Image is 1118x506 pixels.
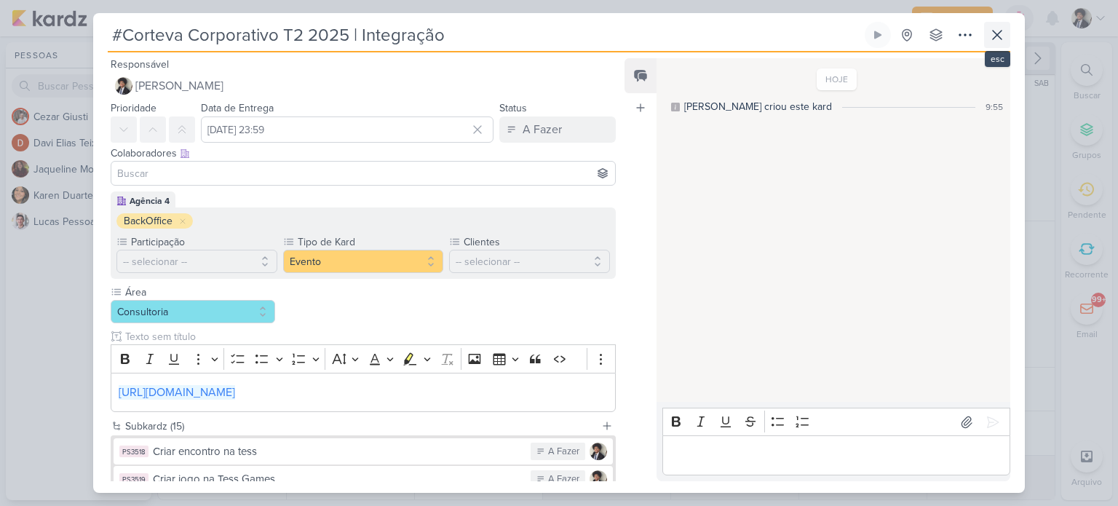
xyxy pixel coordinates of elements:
[111,73,616,99] button: [PERSON_NAME]
[296,234,444,250] label: Tipo de Kard
[130,194,170,207] div: Agência 4
[130,234,277,250] label: Participação
[662,435,1010,475] div: Editor editing area: main
[201,102,274,114] label: Data de Entrega
[116,250,277,273] button: -- selecionar --
[548,445,579,459] div: A Fazer
[125,419,595,434] div: Subkardz (15)
[499,116,616,143] button: A Fazer
[124,213,173,229] div: BackOffice
[985,51,1010,67] div: esc
[590,470,607,488] img: Pedro Luahn Simões
[119,446,148,457] div: PS3518
[662,408,1010,436] div: Editor toolbar
[114,438,613,465] button: PS3518 Criar encontro na tess A Fazer
[153,443,523,460] div: Criar encontro na tess
[115,77,132,95] img: Pedro Luahn Simões
[523,121,562,138] div: A Fazer
[872,29,884,41] div: Ligar relógio
[135,77,223,95] span: [PERSON_NAME]
[684,99,832,114] div: [PERSON_NAME] criou este kard
[111,102,156,114] label: Prioridade
[111,373,616,413] div: Editor editing area: main
[114,466,613,492] button: PS3519 Criar jogo na Tess Games A Fazer
[124,285,275,300] label: Área
[111,58,169,71] label: Responsável
[114,165,612,182] input: Buscar
[111,146,616,161] div: Colaboradores
[153,471,523,488] div: Criar jogo na Tess Games
[449,250,610,273] button: -- selecionar --
[462,234,610,250] label: Clientes
[499,102,527,114] label: Status
[122,329,616,344] input: Texto sem título
[119,385,235,400] a: [URL][DOMAIN_NAME]
[201,116,493,143] input: Select a date
[111,300,275,323] button: Consultoria
[986,100,1003,114] div: 9:55
[548,473,579,487] div: A Fazer
[283,250,444,273] button: Evento
[119,473,148,485] div: PS3519
[108,22,862,48] input: Kard Sem Título
[590,443,607,460] img: Pedro Luahn Simões
[111,344,616,373] div: Editor toolbar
